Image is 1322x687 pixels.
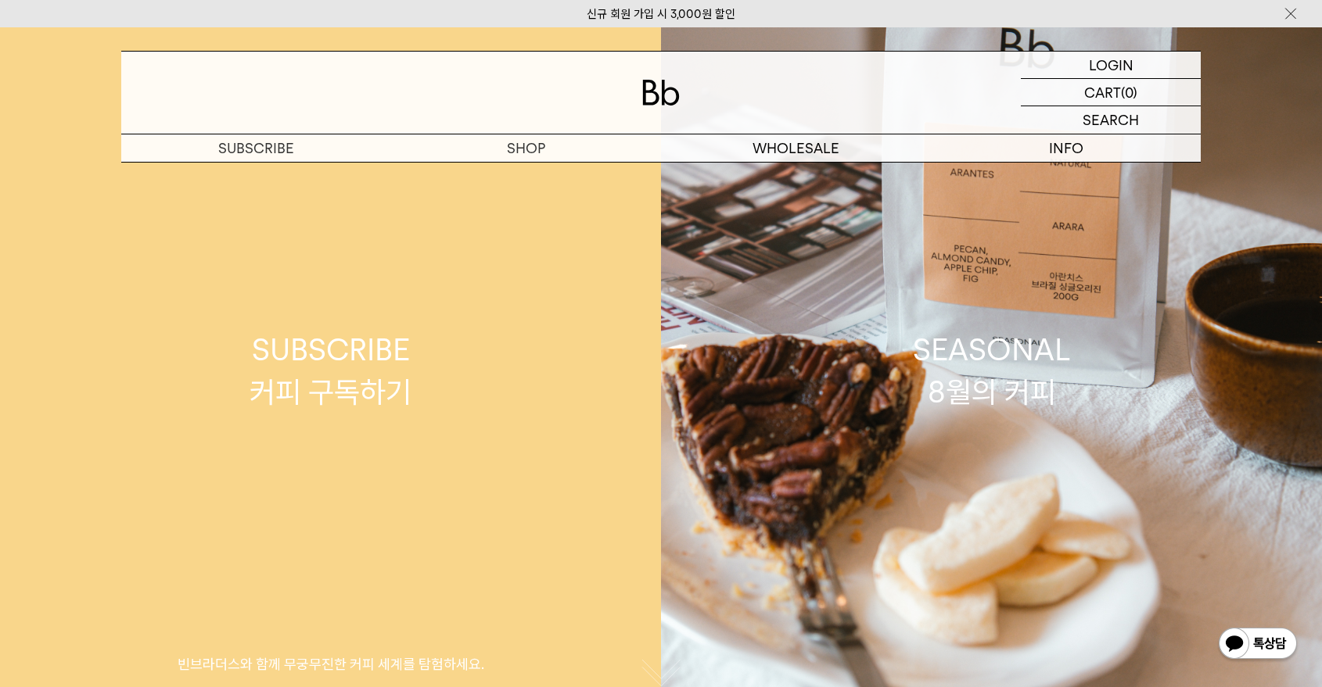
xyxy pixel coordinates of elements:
p: (0) [1121,79,1137,106]
a: CART (0) [1021,79,1201,106]
img: 로고 [642,80,680,106]
p: SEARCH [1083,106,1139,134]
a: 신규 회원 가입 시 3,000원 할인 [587,7,735,21]
div: SUBSCRIBE 커피 구독하기 [250,329,411,412]
a: LOGIN [1021,52,1201,79]
div: SEASONAL 8월의 커피 [913,329,1071,412]
a: SUBSCRIBE [121,134,391,162]
img: 카카오톡 채널 1:1 채팅 버튼 [1217,626,1299,664]
a: SHOP [391,134,661,162]
p: CART [1084,79,1121,106]
p: INFO [931,134,1201,162]
p: LOGIN [1089,52,1133,78]
p: WHOLESALE [661,134,931,162]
